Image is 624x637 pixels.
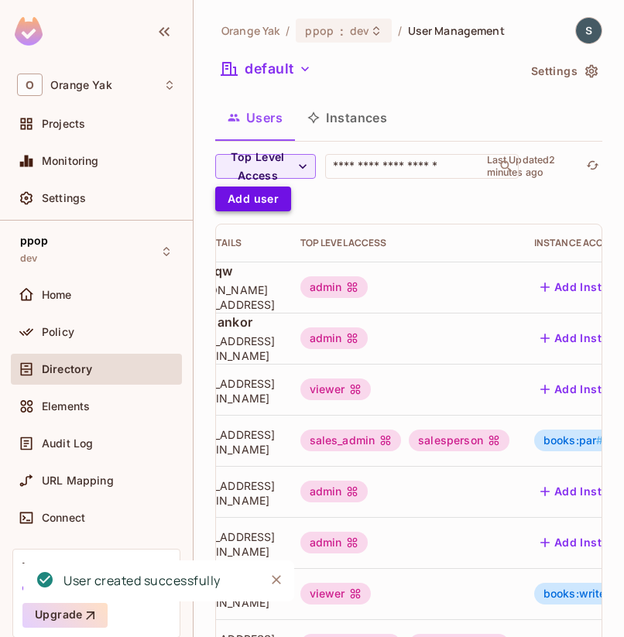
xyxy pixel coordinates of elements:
button: default [215,57,317,81]
span: Top Level Access [224,148,292,186]
div: User created successfully [63,571,221,591]
div: viewer [300,378,372,400]
span: [EMAIL_ADDRESS][DOMAIN_NAME] [177,334,275,363]
button: Top Level Access [215,154,316,179]
span: Projects [42,118,85,130]
span: O [17,74,43,96]
img: shuvyankor@gmail.com [576,18,602,43]
li: / [398,23,402,38]
div: admin [300,532,369,553]
button: Settings [525,59,602,84]
span: Elements [42,400,90,413]
img: SReyMgAAAABJRU5ErkJggg== [15,17,43,46]
button: Add user [215,187,291,211]
span: Connect [42,512,85,524]
span: [EMAIL_ADDRESS][DOMAIN_NAME] [177,478,275,508]
div: Top Level Access [300,237,509,249]
div: admin [300,481,369,502]
div: admin [300,327,369,349]
div: admin [300,276,369,298]
span: : [339,25,345,37]
span: dev [20,252,37,265]
button: Close [265,568,288,591]
span: qq qwqw [177,262,275,279]
button: Instances [295,98,399,137]
span: [EMAIL_ADDRESS][DOMAIN_NAME] [177,427,275,457]
div: sales_admin [300,430,402,451]
li: / [286,23,290,38]
div: salesperson [409,430,509,451]
span: ppop [20,235,49,247]
span: # [596,433,603,447]
button: refresh [584,157,602,176]
span: ppop [305,23,334,38]
span: Click to refresh data [581,157,602,176]
span: [EMAIL_ADDRESS][DOMAIN_NAME] [177,529,275,559]
span: [EMAIL_ADDRESS][DOMAIN_NAME] [177,376,275,406]
span: User Management [408,23,505,38]
span: shuvy ankor [177,313,275,330]
span: Directory [42,363,92,375]
span: the active workspace [221,23,279,38]
span: refresh [586,159,599,174]
span: dev [350,23,369,38]
span: books:par [543,433,604,447]
p: Last Updated 2 minutes ago [487,154,581,179]
span: Home [42,289,72,301]
div: viewer [300,583,372,604]
button: Users [215,98,295,137]
span: Monitoring [42,155,99,167]
span: Workspace: Orange Yak [50,79,112,91]
span: Settings [42,192,86,204]
span: Audit Log [42,437,93,450]
div: User Details [177,237,275,249]
span: [PERSON_NAME][EMAIL_ADDRESS] [177,283,275,312]
span: books:writer [543,587,617,600]
span: Policy [42,326,74,338]
span: URL Mapping [42,474,114,487]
